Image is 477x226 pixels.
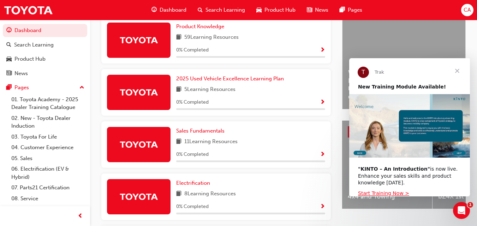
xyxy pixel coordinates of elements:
[176,23,224,30] span: Product Knowledge
[176,179,213,187] a: Electrification
[4,2,53,18] img: Trak
[320,47,325,54] span: Show Progress
[184,190,236,198] span: 8 Learning Resources
[184,85,235,94] span: 5 Learning Resources
[119,190,158,203] img: Trak
[14,55,46,63] div: Product Hub
[320,202,325,211] button: Show Progress
[6,42,11,48] span: search-icon
[6,85,12,91] span: pages-icon
[184,138,238,146] span: 11 Learning Resources
[8,182,87,193] a: 07. Parts21 Certification
[205,6,245,14] span: Search Learning
[334,3,368,17] a: pages-iconPages
[176,46,209,54] span: 0 % Completed
[348,69,460,85] span: Welcome to your new Training Resource Centre
[176,98,209,106] span: 0 % Completed
[198,6,203,14] span: search-icon
[251,3,301,17] a: car-iconProduct Hub
[320,99,325,106] span: Show Progress
[307,6,312,14] span: news-icon
[119,34,158,46] img: Trak
[453,202,470,219] iframe: Intercom live chat
[348,6,362,14] span: Pages
[320,98,325,107] button: Show Progress
[348,126,460,138] a: Product HubShow all
[176,151,209,159] span: 0 % Completed
[461,4,473,16] button: CA
[176,127,227,135] a: Sales Fundamentals
[176,33,181,42] span: book-icon
[301,3,334,17] a: news-iconNews
[8,113,87,132] a: 02. New - Toyota Dealer Induction
[3,67,87,80] a: News
[8,153,87,164] a: 05. Sales
[3,23,87,81] button: DashboardSearch LearningProduct HubNews
[8,132,87,142] a: 03. Toyota For Life
[176,190,181,198] span: book-icon
[8,94,87,113] a: 01. Toyota Academy - 2025 Dealer Training Catalogue
[320,204,325,210] span: Show Progress
[176,128,225,134] span: Sales Fundamentals
[8,142,87,153] a: 04. Customer Experience
[320,152,325,158] span: Show Progress
[176,23,227,31] a: Product Knowledge
[8,204,87,215] a: 09. Technical Training
[119,138,158,151] img: Trak
[176,75,284,82] span: 2025 Used Vehicle Excellence Learning Plan
[6,28,12,34] span: guage-icon
[3,38,87,51] a: Search Learning
[14,84,29,92] div: Pages
[3,53,87,66] a: Product Hub
[340,6,345,14] span: pages-icon
[348,85,460,100] span: Revolutionise the way you access and manage your learning resources.
[3,81,87,94] button: Pages
[146,3,192,17] a: guage-iconDashboard
[79,83,84,92] span: up-icon
[320,150,325,159] button: Show Progress
[320,46,325,55] button: Show Progress
[176,203,209,211] span: 0 % Completed
[160,6,186,14] span: Dashboard
[192,3,251,17] a: search-iconSearch Learning
[176,75,287,83] a: 2025 Used Vehicle Excellence Learning Plan
[6,56,12,62] span: car-icon
[176,138,181,146] span: book-icon
[151,6,157,14] span: guage-icon
[119,86,158,98] img: Trak
[8,164,87,182] a: 06. Electrification (EV & Hybrid)
[315,6,328,14] span: News
[349,58,470,196] iframe: Intercom live chat message
[78,212,83,221] span: prev-icon
[14,41,54,49] div: Search Learning
[342,3,466,109] a: Latest NewsShow allWelcome to your new Training Resource CentreRevolutionise the way you access a...
[3,24,87,37] a: Dashboard
[14,69,28,78] div: News
[6,71,12,77] span: news-icon
[264,6,296,14] span: Product Hub
[184,33,239,42] span: 59 Learning Resources
[176,85,181,94] span: book-icon
[8,193,87,204] a: 08. Service
[342,121,432,209] a: 4x4 and Towing
[176,180,210,186] span: Electrification
[348,193,427,201] span: 4x4 and Towing
[464,6,471,14] span: CA
[467,202,473,208] span: 1
[256,6,262,14] span: car-icon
